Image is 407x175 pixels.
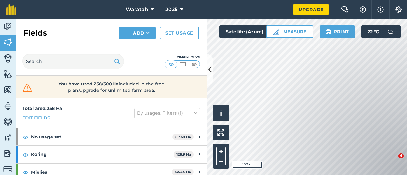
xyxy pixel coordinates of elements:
button: – [216,156,226,165]
button: + [216,147,226,156]
button: Satellite (Azure) [219,25,280,38]
img: svg+xml;base64,PHN2ZyB4bWxucz0iaHR0cDovL3d3dy53My5vcmcvMjAwMC9zdmciIHdpZHRoPSIxOCIgaGVpZ2h0PSIyNC... [23,151,28,158]
strong: 6.368 Ha [175,135,191,139]
img: Two speech bubbles overlapping with the left bubble in the forefront [341,6,349,13]
a: Upgrade [293,4,329,15]
img: svg+xml;base64,PD94bWwgdmVyc2lvbj0iMS4wIiBlbmNvZGluZz0idXRmLTgiPz4KPCEtLSBHZW5lcmF0b3I6IEFkb2JlIE... [3,133,12,142]
img: svg+xml;base64,PD94bWwgdmVyc2lvbj0iMS4wIiBlbmNvZGluZz0idXRmLTgiPz4KPCEtLSBHZW5lcmF0b3I6IEFkb2JlIE... [3,149,12,158]
img: svg+xml;base64,PHN2ZyB4bWxucz0iaHR0cDovL3d3dy53My5vcmcvMjAwMC9zdmciIHdpZHRoPSI1NiIgaGVpZ2h0PSI2MC... [3,69,12,79]
strong: Koring [31,146,174,163]
span: 4 [398,153,404,158]
img: svg+xml;base64,PD94bWwgdmVyc2lvbj0iMS4wIiBlbmNvZGluZz0idXRmLTgiPz4KPCEtLSBHZW5lcmF0b3I6IEFkb2JlIE... [3,117,12,126]
h2: Fields [24,28,47,38]
img: svg+xml;base64,PHN2ZyB4bWxucz0iaHR0cDovL3d3dy53My5vcmcvMjAwMC9zdmciIHdpZHRoPSI1MCIgaGVpZ2h0PSI0MC... [190,61,198,67]
img: Ruler icon [273,29,279,35]
div: Koring126.9 Ha [16,146,207,163]
strong: You have used 258/500Ha [59,81,119,87]
input: Search [22,54,124,69]
strong: 126.9 Ha [176,152,191,157]
a: Set usage [160,27,199,39]
strong: Total area : 258 Ha [22,105,62,111]
button: By usages, Filters (1) [134,108,200,118]
span: Waratah [126,6,148,13]
img: svg+xml;base64,PD94bWwgdmVyc2lvbj0iMS4wIiBlbmNvZGluZz0idXRmLTgiPz4KPCEtLSBHZW5lcmF0b3I6IEFkb2JlIE... [384,25,397,38]
span: 22 ° C [368,25,379,38]
img: svg+xml;base64,PHN2ZyB4bWxucz0iaHR0cDovL3d3dy53My5vcmcvMjAwMC9zdmciIHdpZHRoPSIxOSIgaGVpZ2h0PSIyNC... [114,57,120,65]
img: svg+xml;base64,PHN2ZyB4bWxucz0iaHR0cDovL3d3dy53My5vcmcvMjAwMC9zdmciIHdpZHRoPSI1MCIgaGVpZ2h0PSI0MC... [167,61,175,67]
img: svg+xml;base64,PD94bWwgdmVyc2lvbj0iMS4wIiBlbmNvZGluZz0idXRmLTgiPz4KPCEtLSBHZW5lcmF0b3I6IEFkb2JlIE... [3,101,12,111]
img: svg+xml;base64,PHN2ZyB4bWxucz0iaHR0cDovL3d3dy53My5vcmcvMjAwMC9zdmciIHdpZHRoPSI1NiIgaGVpZ2h0PSI2MC... [3,85,12,95]
img: svg+xml;base64,PD94bWwgdmVyc2lvbj0iMS4wIiBlbmNvZGluZz0idXRmLTgiPz4KPCEtLSBHZW5lcmF0b3I6IEFkb2JlIE... [3,22,12,31]
img: A question mark icon [359,6,367,13]
strong: 42.44 Ha [175,170,191,174]
button: i [213,105,229,121]
iframe: Intercom live chat [385,153,401,169]
a: Edit fields [22,114,50,121]
img: fieldmargin Logo [6,4,16,15]
img: svg+xml;base64,PHN2ZyB4bWxucz0iaHR0cDovL3d3dy53My5vcmcvMjAwMC9zdmciIHdpZHRoPSIzMiIgaGVpZ2h0PSIzMC... [21,83,34,93]
img: A cog icon [395,6,402,13]
span: Upgrade for unlimited farm area. [79,87,155,93]
button: Add [119,27,156,39]
img: svg+xml;base64,PHN2ZyB4bWxucz0iaHR0cDovL3d3dy53My5vcmcvMjAwMC9zdmciIHdpZHRoPSIxNyIgaGVpZ2h0PSIxNy... [377,6,384,13]
img: svg+xml;base64,PD94bWwgdmVyc2lvbj0iMS4wIiBlbmNvZGluZz0idXRmLTgiPz4KPCEtLSBHZW5lcmF0b3I6IEFkb2JlIE... [3,54,12,63]
div: No usage set6.368 Ha [16,128,207,145]
img: Four arrows, one pointing top left, one top right, one bottom right and the last bottom left [217,129,224,136]
span: 2025 [165,6,177,13]
div: Visibility: On [165,54,200,59]
strong: No usage set [31,128,172,145]
img: svg+xml;base64,PHN2ZyB4bWxucz0iaHR0cDovL3d3dy53My5vcmcvMjAwMC9zdmciIHdpZHRoPSI1NiIgaGVpZ2h0PSI2MC... [3,37,12,47]
button: Print [320,25,355,38]
img: svg+xml;base64,PD94bWwgdmVyc2lvbj0iMS4wIiBlbmNvZGluZz0idXRmLTgiPz4KPCEtLSBHZW5lcmF0b3I6IEFkb2JlIE... [3,165,12,174]
a: You have used 258/500Haincluded in the free plan.Upgrade for unlimited farm area. [21,81,202,93]
img: svg+xml;base64,PHN2ZyB4bWxucz0iaHR0cDovL3d3dy53My5vcmcvMjAwMC9zdmciIHdpZHRoPSIxOCIgaGVpZ2h0PSIyNC... [23,133,28,141]
span: included in the free plan . [44,81,179,93]
img: svg+xml;base64,PHN2ZyB4bWxucz0iaHR0cDovL3d3dy53My5vcmcvMjAwMC9zdmciIHdpZHRoPSIxOSIgaGVpZ2h0PSIyNC... [325,28,331,36]
img: svg+xml;base64,PHN2ZyB4bWxucz0iaHR0cDovL3d3dy53My5vcmcvMjAwMC9zdmciIHdpZHRoPSIxNCIgaGVpZ2h0PSIyNC... [125,29,129,37]
button: Measure [266,25,313,38]
img: svg+xml;base64,PHN2ZyB4bWxucz0iaHR0cDovL3d3dy53My5vcmcvMjAwMC9zdmciIHdpZHRoPSI1MCIgaGVpZ2h0PSI0MC... [179,61,187,67]
button: 22 °C [361,25,401,38]
span: i [220,109,222,117]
